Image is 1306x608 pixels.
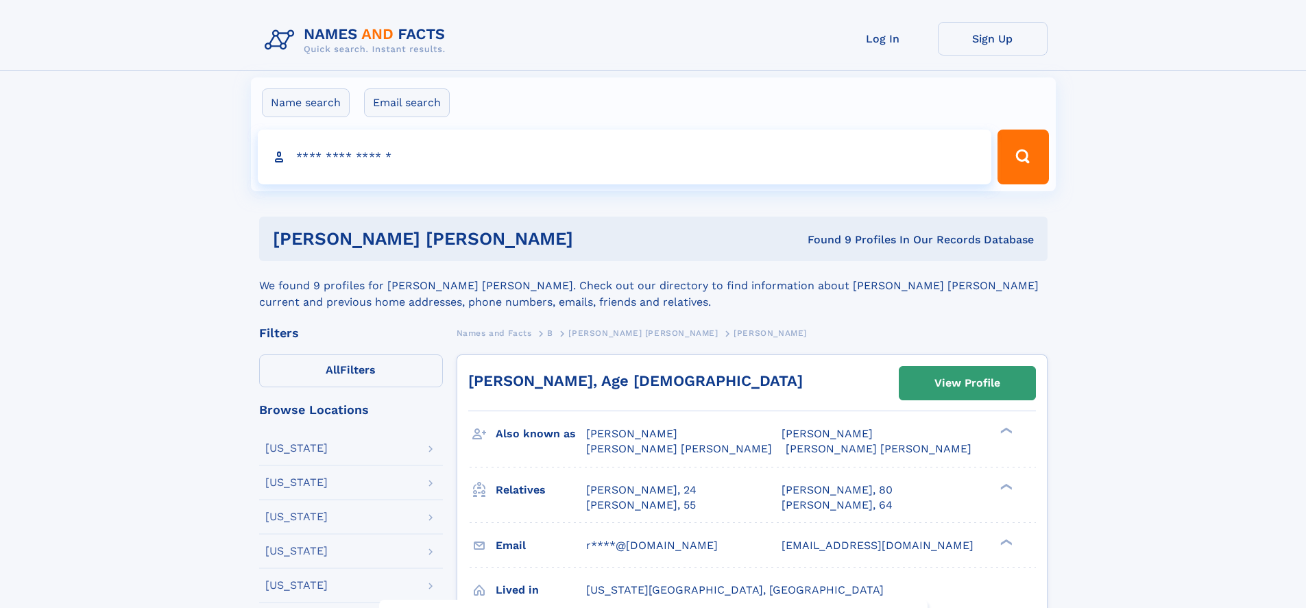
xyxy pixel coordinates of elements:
div: [US_STATE] [265,511,328,522]
span: [PERSON_NAME] [PERSON_NAME] [568,328,718,338]
span: [US_STATE][GEOGRAPHIC_DATA], [GEOGRAPHIC_DATA] [586,583,884,596]
a: Names and Facts [457,324,532,341]
a: [PERSON_NAME], 64 [782,498,893,513]
a: [PERSON_NAME], 55 [586,498,696,513]
div: View Profile [934,367,1000,399]
div: ❯ [997,426,1013,435]
label: Email search [364,88,450,117]
a: View Profile [899,367,1035,400]
span: B [547,328,553,338]
div: [US_STATE] [265,477,328,488]
div: [US_STATE] [265,443,328,454]
a: [PERSON_NAME], 80 [782,483,893,498]
h3: Also known as [496,422,586,446]
h3: Relatives [496,478,586,502]
span: [PERSON_NAME] [PERSON_NAME] [786,442,971,455]
div: Found 9 Profiles In Our Records Database [690,232,1034,247]
div: ❯ [997,482,1013,491]
div: ❯ [997,537,1013,546]
a: [PERSON_NAME] [PERSON_NAME] [568,324,718,341]
a: B [547,324,553,341]
div: [US_STATE] [265,546,328,557]
div: [US_STATE] [265,580,328,591]
h3: Lived in [496,579,586,602]
div: Filters [259,327,443,339]
label: Filters [259,354,443,387]
label: Name search [262,88,350,117]
span: [PERSON_NAME] [734,328,807,338]
div: Browse Locations [259,404,443,416]
h1: [PERSON_NAME] [PERSON_NAME] [273,230,690,247]
a: Log In [828,22,938,56]
input: search input [258,130,992,184]
a: [PERSON_NAME], 24 [586,483,697,498]
div: We found 9 profiles for [PERSON_NAME] [PERSON_NAME]. Check out our directory to find information ... [259,261,1048,311]
span: [PERSON_NAME] [782,427,873,440]
img: Logo Names and Facts [259,22,457,59]
span: All [326,363,340,376]
a: Sign Up [938,22,1048,56]
span: [PERSON_NAME] [586,427,677,440]
span: [PERSON_NAME] [PERSON_NAME] [586,442,772,455]
h3: Email [496,534,586,557]
a: [PERSON_NAME], Age [DEMOGRAPHIC_DATA] [468,372,803,389]
span: [EMAIL_ADDRESS][DOMAIN_NAME] [782,539,974,552]
button: Search Button [997,130,1048,184]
